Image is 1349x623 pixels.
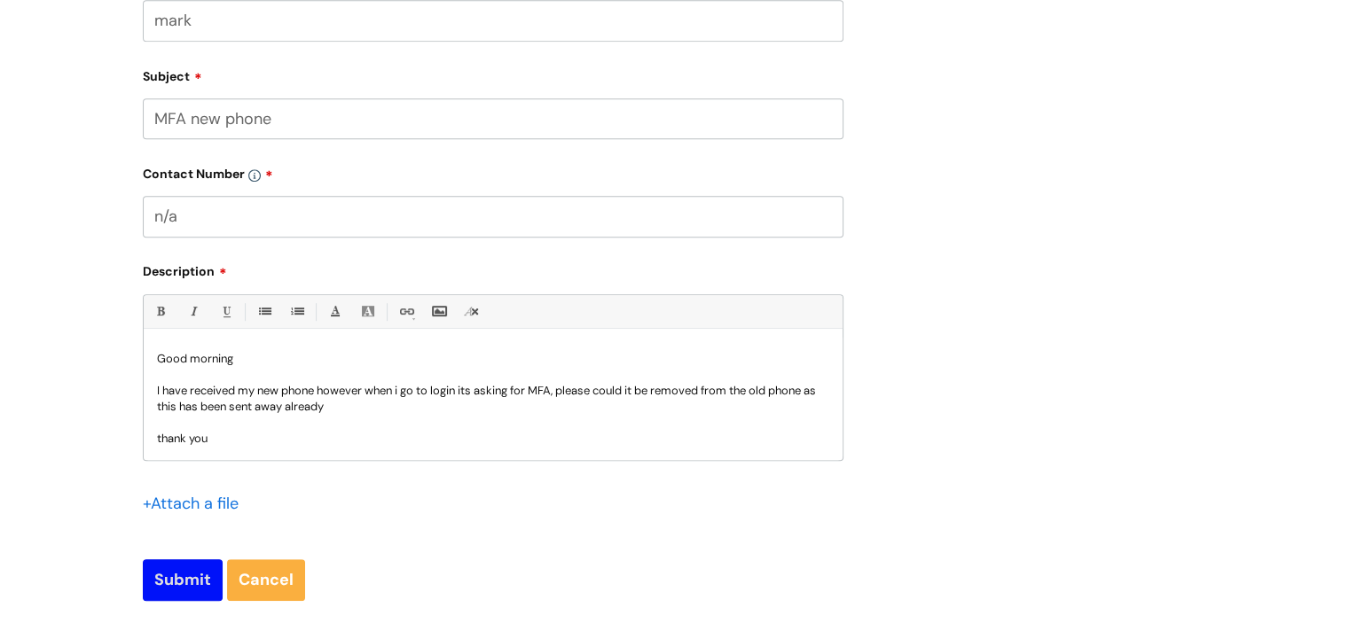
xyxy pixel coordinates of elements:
[253,300,275,323] a: • Unordered List (Ctrl-Shift-7)
[357,300,379,323] a: Back Color
[157,431,829,447] p: thank you
[143,559,223,600] input: Submit
[227,559,305,600] a: Cancel
[460,300,482,323] a: Remove formatting (Ctrl-\)
[324,300,346,323] a: Font Color
[182,300,204,323] a: Italic (Ctrl-I)
[143,489,249,518] div: Attach a file
[395,300,417,323] a: Link
[157,383,829,415] p: I have received my new phone however when i go to login its asking for MFA, please could it be re...
[248,169,261,182] img: info-icon.svg
[427,300,450,323] a: Insert Image...
[143,258,843,279] label: Description
[143,63,843,84] label: Subject
[143,160,843,182] label: Contact Number
[286,300,308,323] a: 1. Ordered List (Ctrl-Shift-8)
[157,351,829,367] p: Good morning
[215,300,237,323] a: Underline(Ctrl-U)
[149,300,171,323] a: Bold (Ctrl-B)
